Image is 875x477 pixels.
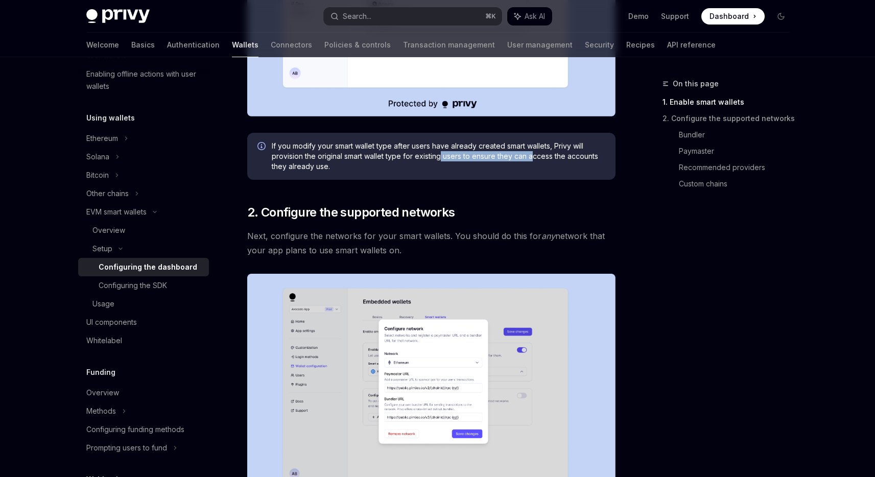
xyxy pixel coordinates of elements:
button: Toggle dark mode [773,8,789,25]
span: Next, configure the networks for your smart wallets. You should do this for network that your app... [247,229,616,257]
a: Overview [78,384,209,402]
a: Welcome [86,33,119,57]
a: Enabling offline actions with user wallets [78,65,209,96]
h5: Using wallets [86,112,135,124]
img: dark logo [86,9,150,23]
a: Support [661,11,689,21]
a: Custom chains [679,176,797,192]
span: On this page [673,78,719,90]
a: Recommended providers [679,159,797,176]
div: Configuring the SDK [99,279,167,292]
a: Configuring funding methods [78,420,209,439]
div: Configuring the dashboard [99,261,197,273]
div: Whitelabel [86,335,122,347]
a: Transaction management [403,33,495,57]
span: If you modify your smart wallet type after users have already created smart wallets, Privy will p... [272,141,605,172]
a: Authentication [167,33,220,57]
a: API reference [667,33,716,57]
span: 2. Configure the supported networks [247,204,455,221]
button: Search...⌘K [323,7,502,26]
a: Paymaster [679,143,797,159]
em: any [541,231,555,241]
div: Usage [92,298,114,310]
button: Ask AI [507,7,552,26]
div: Configuring funding methods [86,423,184,436]
div: Methods [86,405,116,417]
a: Dashboard [701,8,765,25]
a: 2. Configure the supported networks [663,110,797,127]
div: Other chains [86,187,129,200]
a: Security [585,33,614,57]
svg: Info [257,142,268,152]
span: Ask AI [525,11,545,21]
div: Bitcoin [86,169,109,181]
span: Dashboard [710,11,749,21]
div: Setup [92,243,112,255]
div: Prompting users to fund [86,442,167,454]
a: Configuring the dashboard [78,258,209,276]
a: Connectors [271,33,312,57]
div: Overview [86,387,119,399]
a: Policies & controls [324,33,391,57]
a: Usage [78,295,209,313]
a: Recipes [626,33,655,57]
div: Overview [92,224,125,236]
div: Enabling offline actions with user wallets [86,68,203,92]
div: UI components [86,316,137,328]
h5: Funding [86,366,115,378]
a: Whitelabel [78,331,209,350]
div: Search... [343,10,371,22]
a: Configuring the SDK [78,276,209,295]
a: User management [507,33,573,57]
div: Ethereum [86,132,118,145]
div: EVM smart wallets [86,206,147,218]
a: Bundler [679,127,797,143]
a: UI components [78,313,209,331]
a: 1. Enable smart wallets [663,94,797,110]
span: ⌘ K [485,12,496,20]
a: Basics [131,33,155,57]
a: Overview [78,221,209,240]
a: Demo [628,11,649,21]
div: Solana [86,151,109,163]
a: Wallets [232,33,258,57]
